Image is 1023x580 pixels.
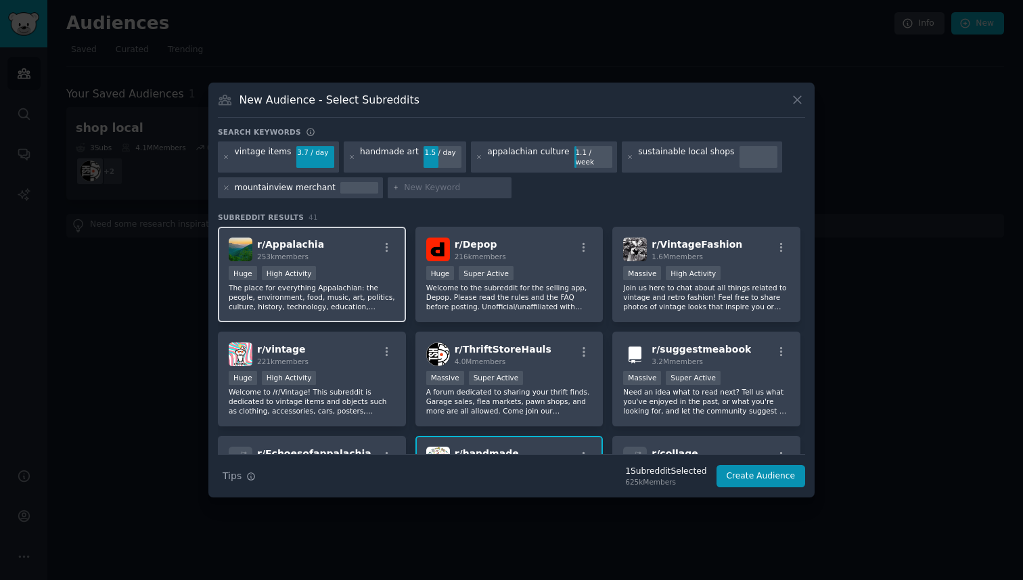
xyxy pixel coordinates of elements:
[235,182,336,194] div: mountainview merchant
[218,127,301,137] h3: Search keywords
[426,266,455,280] div: Huge
[257,239,324,250] span: r/ Appalachia
[360,146,419,168] div: handmade art
[426,238,450,261] img: Depop
[574,146,612,168] div: 1.1 / week
[229,342,252,366] img: vintage
[652,239,742,250] span: r/ VintageFashion
[257,448,371,459] span: r/ Echoesofappalachia
[623,387,790,416] p: Need an idea what to read next? Tell us what you've enjoyed in the past, or what you're looking f...
[638,146,734,168] div: sustainable local shops
[625,466,706,478] div: 1 Subreddit Selected
[262,371,317,385] div: High Activity
[223,469,242,483] span: Tips
[257,344,306,355] span: r/ vintage
[666,371,721,385] div: Super Active
[717,465,806,488] button: Create Audience
[426,283,593,311] p: Welcome to the subreddit for the selling app, Depop. Please read the rules and the FAQ before pos...
[623,266,661,280] div: Massive
[262,266,317,280] div: High Activity
[426,342,450,366] img: ThriftStoreHauls
[240,93,419,107] h3: New Audience - Select Subreddits
[652,252,703,261] span: 1.6M members
[469,371,524,385] div: Super Active
[309,213,318,221] span: 41
[218,464,260,488] button: Tips
[229,371,257,385] div: Huge
[424,146,461,158] div: 1.5 / day
[235,146,292,168] div: vintage items
[257,357,309,365] span: 221k members
[296,146,334,158] div: 3.7 / day
[426,371,464,385] div: Massive
[623,238,647,261] img: VintageFashion
[652,448,698,459] span: r/ collage
[487,146,569,168] div: appalachian culture
[229,283,395,311] p: The place for everything Appalachian: the people, environment, food, music, art, politics, cultur...
[404,182,507,194] input: New Keyword
[455,448,519,459] span: r/ handmade
[623,342,647,366] img: suggestmeabook
[455,357,506,365] span: 4.0M members
[229,266,257,280] div: Huge
[229,387,395,416] p: Welcome to /r/Vintage! This subreddit is dedicated to vintage items and objects such as clothing,...
[257,252,309,261] span: 253k members
[455,344,551,355] span: r/ ThriftStoreHauls
[652,357,703,365] span: 3.2M members
[666,266,721,280] div: High Activity
[623,371,661,385] div: Massive
[652,344,751,355] span: r/ suggestmeabook
[455,239,497,250] span: r/ Depop
[623,283,790,311] p: Join us here to chat about all things related to vintage and retro fashion! Feel free to share ph...
[455,252,506,261] span: 216k members
[459,266,514,280] div: Super Active
[426,387,593,416] p: A forum dedicated to sharing your thrift finds. Garage sales, flea markets, pawn shops, and more ...
[625,477,706,487] div: 625k Members
[426,447,450,470] img: handmade
[229,238,252,261] img: Appalachia
[218,213,304,222] span: Subreddit Results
